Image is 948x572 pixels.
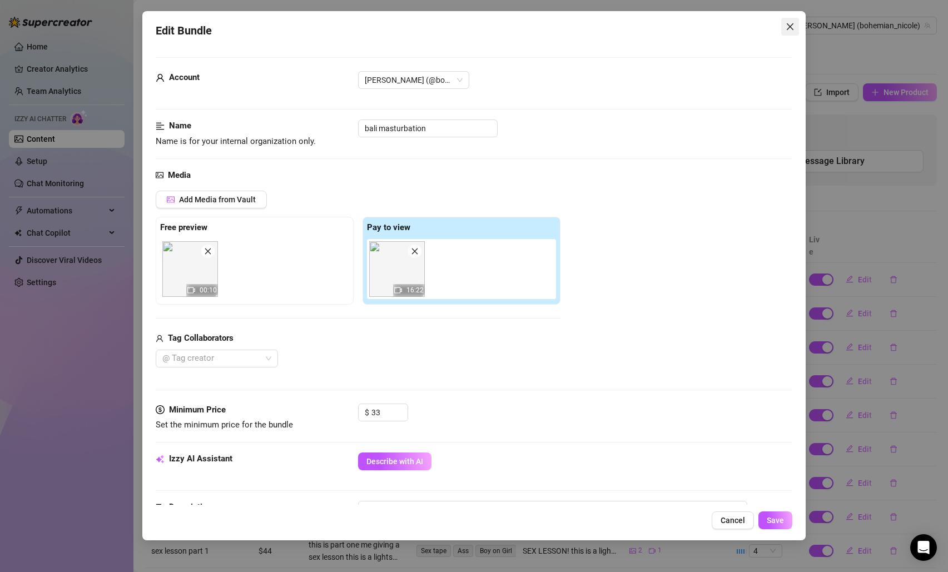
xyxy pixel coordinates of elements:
[156,420,293,430] span: Set the minimum price for the bundle
[160,222,207,232] strong: Free preview
[358,120,498,137] input: Enter a name
[162,241,218,297] img: media
[786,22,795,31] span: close
[169,72,200,82] strong: Account
[367,222,410,232] strong: Pay to view
[169,405,226,415] strong: Minimum Price
[156,22,212,39] span: Edit Bundle
[156,136,316,146] span: Name is for your internal organization only.
[781,18,799,36] button: Close
[910,534,937,561] div: Open Intercom Messenger
[359,501,747,530] textarea: send this to ass fetishists. i start off rubbing my tits, then i bend over in doggy and play with...
[358,452,431,470] button: Describe with AI
[156,169,163,182] span: picture
[179,195,256,204] span: Add Media from Vault
[169,454,232,464] strong: Izzy AI Assistant
[365,72,463,88] span: Nicole (@bohemian_nicole)
[781,22,799,31] span: Close
[767,516,784,525] span: Save
[156,501,165,514] span: align-left
[187,286,195,294] span: video-camera
[411,247,419,255] span: close
[156,71,165,84] span: user
[369,241,425,297] div: 16:22
[200,286,217,294] span: 00:10
[406,286,424,294] span: 16:22
[366,457,423,466] span: Describe with AI
[168,170,191,180] strong: Media
[168,333,234,343] strong: Tag Collaborators
[156,191,267,208] button: Add Media from Vault
[758,511,792,529] button: Save
[167,196,175,203] span: picture
[169,121,191,131] strong: Name
[712,511,754,529] button: Cancel
[369,241,425,297] img: media
[156,120,165,133] span: align-left
[204,247,212,255] span: close
[156,404,165,417] span: dollar
[394,286,402,294] span: video-camera
[721,516,745,525] span: Cancel
[156,332,163,345] span: user
[169,502,211,512] strong: Description
[162,241,218,297] div: 00:10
